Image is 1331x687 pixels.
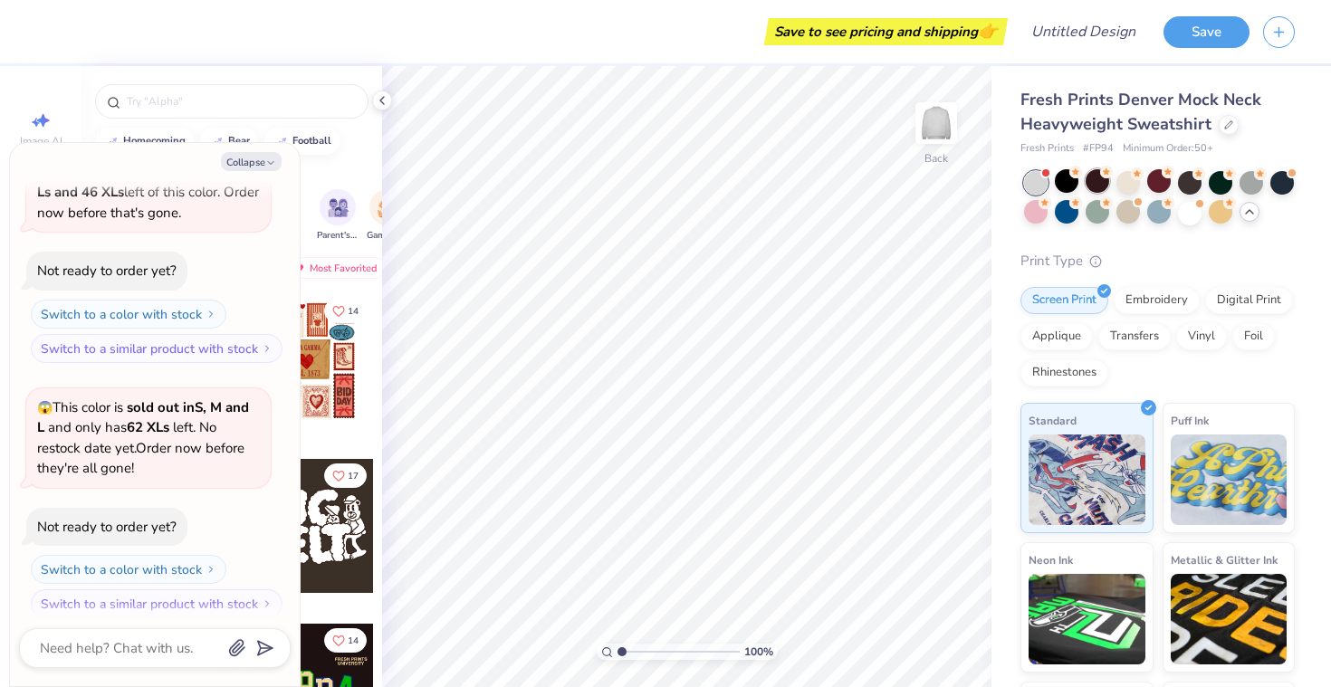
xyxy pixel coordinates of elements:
[283,257,386,279] div: Most Favorited
[317,189,359,243] button: filter button
[37,398,249,437] strong: sold out in S, M and L
[918,105,954,141] img: Back
[37,399,53,416] span: 😱
[1020,141,1074,157] span: Fresh Prints
[37,164,53,181] span: 🫣
[367,189,408,243] button: filter button
[324,299,367,323] button: Like
[348,636,359,645] span: 14
[348,307,359,316] span: 14
[367,229,408,243] span: Game Day
[1171,434,1288,525] img: Puff Ink
[37,262,177,280] div: Not ready to order yet?
[1114,287,1200,314] div: Embroidery
[123,136,186,146] div: homecoming
[20,134,62,148] span: Image AI
[127,418,169,436] strong: 62 XLs
[31,334,282,363] button: Switch to a similar product with stock
[1020,359,1108,386] div: Rhinestones
[1171,574,1288,664] img: Metallic & Glitter Ink
[221,152,282,171] button: Collapse
[37,163,259,222] span: There are only left of this color. Order now before that's gone.
[292,136,331,146] div: football
[31,555,226,584] button: Switch to a color with stock
[1029,411,1077,430] span: Standard
[328,197,349,218] img: Parent's Weekend Image
[1163,16,1250,48] button: Save
[744,644,773,660] span: 100 %
[1171,411,1209,430] span: Puff Ink
[317,189,359,243] div: filter for Parent's Weekend
[769,18,1003,45] div: Save to see pricing and shipping
[1020,287,1108,314] div: Screen Print
[1029,434,1145,525] img: Standard
[1176,323,1227,350] div: Vinyl
[978,20,998,42] span: 👉
[1020,251,1295,272] div: Print Type
[1205,287,1293,314] div: Digital Print
[1171,550,1278,569] span: Metallic & Glitter Ink
[31,589,282,618] button: Switch to a similar product with stock
[324,628,367,653] button: Like
[317,229,359,243] span: Parent's Weekend
[210,136,225,147] img: trend_line.gif
[1029,574,1145,664] img: Neon Ink
[1029,550,1073,569] span: Neon Ink
[274,136,289,147] img: trend_line.gif
[367,189,408,243] div: filter for Game Day
[1123,141,1213,157] span: Minimum Order: 50 +
[1020,89,1261,135] span: Fresh Prints Denver Mock Neck Heavyweight Sweatshirt
[1098,323,1171,350] div: Transfers
[125,92,357,110] input: Try "Alpha"
[37,398,249,478] span: This color is and only has left . No restock date yet. Order now before they're all gone!
[1017,14,1150,50] input: Untitled Design
[924,150,948,167] div: Back
[228,136,250,146] div: bear
[262,598,273,609] img: Switch to a similar product with stock
[1232,323,1275,350] div: Foil
[200,128,258,155] button: bear
[262,343,273,354] img: Switch to a similar product with stock
[105,136,120,147] img: trend_line.gif
[1020,323,1093,350] div: Applique
[264,128,340,155] button: football
[31,300,226,329] button: Switch to a color with stock
[348,472,359,481] span: 17
[206,564,216,575] img: Switch to a color with stock
[37,518,177,536] div: Not ready to order yet?
[324,463,367,488] button: Like
[206,309,216,320] img: Switch to a color with stock
[95,128,194,155] button: homecoming
[1083,141,1114,157] span: # FP94
[378,197,398,218] img: Game Day Image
